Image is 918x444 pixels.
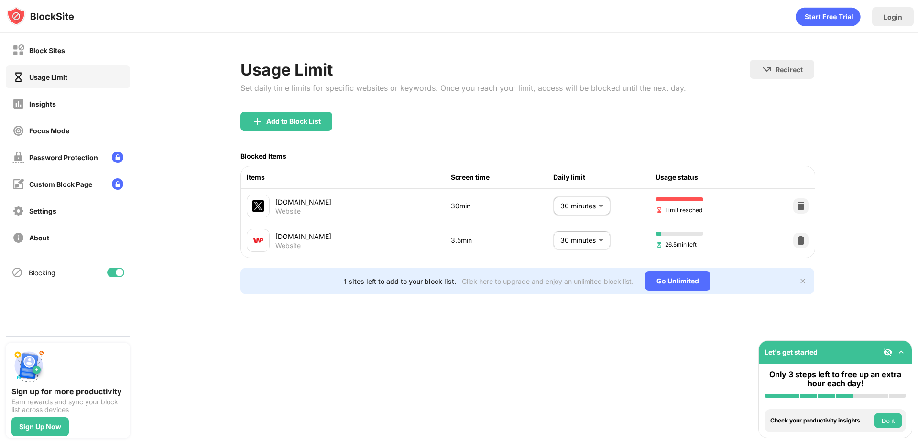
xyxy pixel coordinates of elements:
img: time-usage-on.svg [12,71,24,83]
img: about-off.svg [12,232,24,244]
div: Only 3 steps left to free up an extra hour each day! [765,370,906,388]
button: Do it [874,413,902,428]
div: Check your productivity insights [770,417,872,424]
img: eye-not-visible.svg [883,347,893,357]
div: Custom Block Page [29,180,92,188]
div: Usage Limit [29,73,67,81]
div: Usage Limit [240,60,686,79]
img: hourglass-end.svg [656,206,663,214]
div: Add to Block List [266,118,321,125]
div: 3.5min [451,235,553,246]
img: favicons [252,200,264,212]
div: 1 sites left to add to your block list. [344,277,456,285]
div: About [29,234,49,242]
div: Blocked Items [240,152,286,160]
div: Settings [29,207,56,215]
div: Daily limit [553,172,656,183]
img: favicons [252,235,264,246]
div: Sign Up Now [19,423,61,431]
img: hourglass-set.svg [656,241,663,249]
div: Click here to upgrade and enjoy an unlimited block list. [462,277,634,285]
p: 30 minutes [560,235,595,246]
div: 30min [451,201,553,211]
div: animation [796,7,861,26]
div: Let's get started [765,348,818,356]
img: settings-off.svg [12,205,24,217]
div: Blocking [29,269,55,277]
img: lock-menu.svg [112,152,123,163]
div: Screen time [451,172,553,183]
img: focus-off.svg [12,125,24,137]
img: blocking-icon.svg [11,267,23,278]
img: lock-menu.svg [112,178,123,190]
img: customize-block-page-off.svg [12,178,24,190]
img: insights-off.svg [12,98,24,110]
img: push-signup.svg [11,348,46,383]
div: Set daily time limits for specific websites or keywords. Once you reach your limit, access will b... [240,83,686,93]
img: logo-blocksite.svg [7,7,74,26]
span: Limit reached [656,206,702,215]
div: [DOMAIN_NAME] [275,197,451,207]
div: Login [884,13,902,21]
div: Items [247,172,451,183]
div: Block Sites [29,46,65,54]
img: password-protection-off.svg [12,152,24,163]
img: block-off.svg [12,44,24,56]
div: [DOMAIN_NAME] [275,231,451,241]
div: Website [275,207,301,216]
div: Insights [29,100,56,108]
p: 30 minutes [560,201,595,211]
img: omni-setup-toggle.svg [896,347,906,357]
div: Redirect [776,65,803,74]
span: 26.5min left [656,240,697,249]
div: Password Protection [29,153,98,162]
div: Go Unlimited [645,271,710,291]
div: Focus Mode [29,127,69,135]
div: Usage status [656,172,758,183]
div: Website [275,241,301,250]
div: Earn rewards and sync your block list across devices [11,398,124,413]
div: Sign up for more productivity [11,387,124,396]
img: x-button.svg [799,277,807,285]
